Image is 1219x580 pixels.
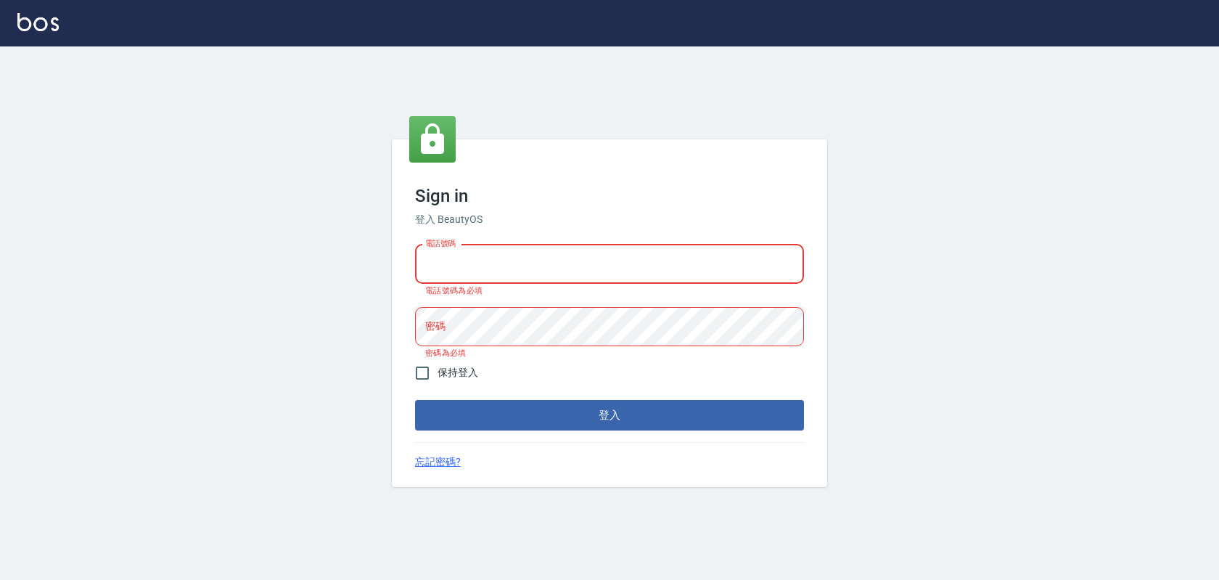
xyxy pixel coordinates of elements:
p: 電話號碼為必填 [425,286,794,295]
h3: Sign in [415,186,804,206]
button: 登入 [415,400,804,430]
a: 忘記密碼? [415,454,461,470]
img: Logo [17,13,59,31]
h6: 登入 BeautyOS [415,212,804,227]
p: 密碼為必填 [425,348,794,358]
span: 保持登入 [438,365,478,380]
label: 電話號碼 [425,238,456,249]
